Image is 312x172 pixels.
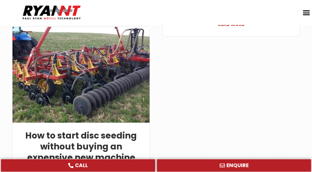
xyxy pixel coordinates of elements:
a: ENQUIRE [157,159,311,172]
span: ENQUIRE [226,163,249,168]
img: Ryan NT logo [21,3,82,22]
a: CALL [1,159,155,172]
a: How to start disc seeding without buying an expensive new machine [25,130,137,164]
img: Bourgault-8810-DD Ryan NT (RFM NT) [12,26,150,123]
div: Menu Toggle [300,7,312,18]
span: CALL [75,163,88,168]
